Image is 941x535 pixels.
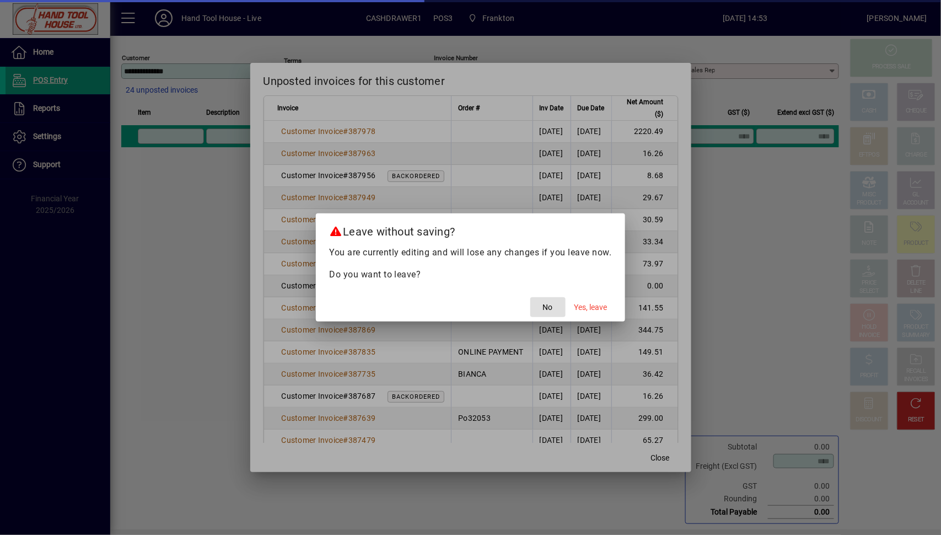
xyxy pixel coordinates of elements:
[543,302,553,313] span: No
[570,297,612,317] button: Yes, leave
[316,213,625,245] h2: Leave without saving?
[574,302,607,313] span: Yes, leave
[329,246,612,259] p: You are currently editing and will lose any changes if you leave now.
[329,268,612,281] p: Do you want to leave?
[530,297,566,317] button: No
